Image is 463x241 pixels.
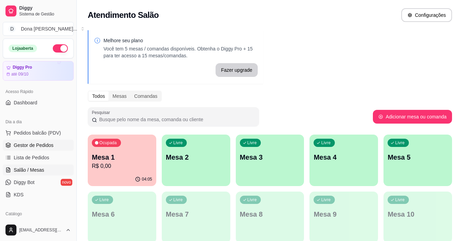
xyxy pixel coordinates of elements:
[13,65,32,70] article: Diggy Pro
[173,197,183,203] p: Livre
[14,191,24,198] span: KDS
[9,45,37,52] div: Loja aberta
[103,37,258,44] p: Melhore seu plano
[14,179,35,186] span: Diggy Bot
[103,45,258,59] p: Você tem 5 mesas / comandas disponíveis. Obtenha o Diggy Pro + 15 para ter acesso a 15 mesas/coma...
[3,164,74,175] a: Salão / Mesas
[240,209,300,219] p: Mesa 8
[314,152,374,162] p: Mesa 4
[21,25,77,32] div: Dona [PERSON_NAME] ...
[401,8,452,22] button: Configurações
[247,197,257,203] p: Livre
[395,140,405,146] p: Livre
[3,3,74,19] a: DiggySistema de Gestão
[14,167,44,173] span: Salão / Mesas
[19,5,71,11] span: Diggy
[88,91,109,101] div: Todos
[3,189,74,200] a: KDS
[388,209,448,219] p: Mesa 10
[3,116,74,127] div: Dia a dia
[321,140,331,146] p: Livre
[3,61,74,81] a: Diggy Proaté 09/10
[3,22,74,36] button: Select a team
[14,129,61,136] span: Pedidos balcão (PDV)
[11,71,28,77] article: até 09/10
[314,209,374,219] p: Mesa 9
[92,110,112,115] label: Pesquisar
[3,208,74,219] div: Catálogo
[99,197,109,203] p: Livre
[9,25,15,32] span: D
[173,140,183,146] p: Livre
[3,177,74,188] a: Diggy Botnovo
[14,99,37,106] span: Dashboard
[240,152,300,162] p: Mesa 3
[131,91,161,101] div: Comandas
[3,127,74,138] button: Pedidos balcão (PDV)
[162,135,230,186] button: LivreMesa 2
[88,135,156,186] button: OcupadaMesa 1R$ 0,0004:05
[166,152,226,162] p: Mesa 2
[383,135,452,186] button: LivreMesa 5
[395,197,405,203] p: Livre
[216,63,258,77] button: Fazer upgrade
[3,86,74,97] div: Acesso Rápido
[88,10,159,21] h2: Atendimento Salão
[53,44,68,53] button: Alterar Status
[92,209,152,219] p: Mesa 6
[19,227,63,233] span: [EMAIL_ADDRESS][DOMAIN_NAME]
[3,140,74,151] a: Gestor de Pedidos
[166,209,226,219] p: Mesa 7
[14,154,49,161] span: Lista de Pedidos
[309,135,378,186] button: LivreMesa 4
[388,152,448,162] p: Mesa 5
[321,197,331,203] p: Livre
[99,140,117,146] p: Ocupada
[3,152,74,163] a: Lista de Pedidos
[97,116,255,123] input: Pesquisar
[92,162,152,170] p: R$ 0,00
[3,97,74,108] a: Dashboard
[236,135,304,186] button: LivreMesa 3
[92,152,152,162] p: Mesa 1
[373,110,452,124] button: Adicionar mesa ou comanda
[19,11,71,17] span: Sistema de Gestão
[3,222,74,238] button: [EMAIL_ADDRESS][DOMAIN_NAME]
[14,142,53,149] span: Gestor de Pedidos
[247,140,257,146] p: Livre
[142,176,152,182] p: 04:05
[109,91,130,101] div: Mesas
